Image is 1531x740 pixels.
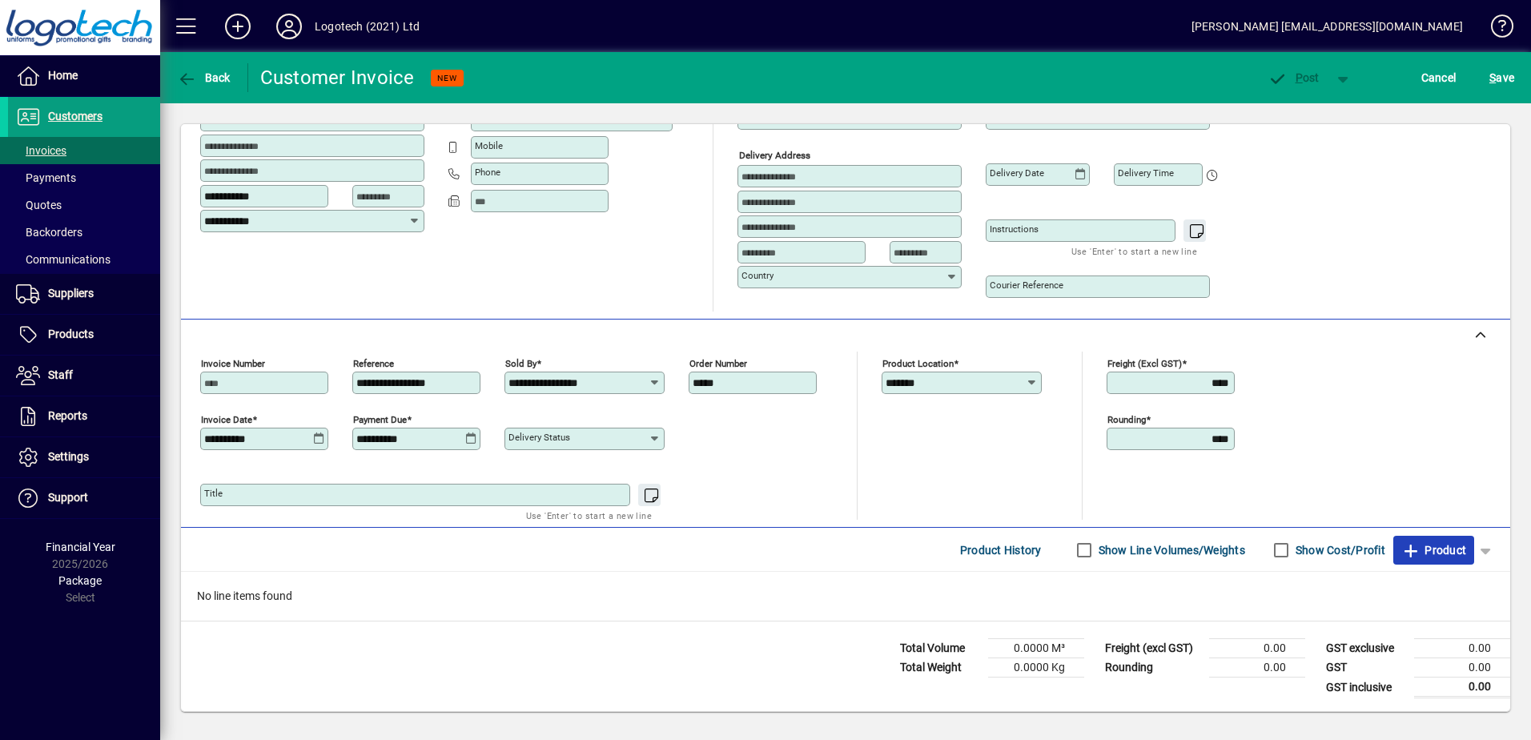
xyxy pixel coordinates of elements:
[1489,65,1514,90] span: ave
[954,536,1048,565] button: Product History
[1414,639,1510,658] td: 0.00
[204,488,223,499] mat-label: Title
[353,358,394,369] mat-label: Reference
[988,658,1084,678] td: 0.0000 Kg
[1268,71,1320,84] span: ost
[48,491,88,504] span: Support
[8,315,160,355] a: Products
[260,65,415,90] div: Customer Invoice
[882,358,954,369] mat-label: Product location
[315,14,420,39] div: Logotech (2021) Ltd
[508,432,570,443] mat-label: Delivery status
[1292,542,1385,558] label: Show Cost/Profit
[8,246,160,273] a: Communications
[988,639,1084,658] td: 0.0000 M³
[58,574,102,587] span: Package
[892,639,988,658] td: Total Volume
[1071,242,1197,260] mat-hint: Use 'Enter' to start a new line
[8,219,160,246] a: Backorders
[437,73,457,83] span: NEW
[46,541,115,553] span: Financial Year
[960,537,1042,563] span: Product History
[1209,639,1305,658] td: 0.00
[1107,358,1182,369] mat-label: Freight (excl GST)
[1318,678,1414,698] td: GST inclusive
[177,71,231,84] span: Back
[475,167,500,178] mat-label: Phone
[741,270,774,281] mat-label: Country
[1414,678,1510,698] td: 0.00
[8,164,160,191] a: Payments
[173,63,235,92] button: Back
[16,144,66,157] span: Invoices
[48,450,89,463] span: Settings
[1421,65,1457,90] span: Cancel
[263,12,315,41] button: Profile
[892,658,988,678] td: Total Weight
[689,358,747,369] mat-label: Order number
[1417,63,1461,92] button: Cancel
[353,414,407,425] mat-label: Payment due
[16,199,62,211] span: Quotes
[8,191,160,219] a: Quotes
[1296,71,1303,84] span: P
[8,274,160,314] a: Suppliers
[8,396,160,436] a: Reports
[16,171,76,184] span: Payments
[1191,14,1463,39] div: [PERSON_NAME] [EMAIL_ADDRESS][DOMAIN_NAME]
[48,409,87,422] span: Reports
[48,368,73,381] span: Staff
[1489,71,1496,84] span: S
[1107,414,1146,425] mat-label: Rounding
[16,253,111,266] span: Communications
[8,137,160,164] a: Invoices
[160,63,248,92] app-page-header-button: Back
[1095,542,1245,558] label: Show Line Volumes/Weights
[1479,3,1511,55] a: Knowledge Base
[1097,658,1209,678] td: Rounding
[8,56,160,96] a: Home
[505,358,536,369] mat-label: Sold by
[1260,63,1328,92] button: Post
[1097,639,1209,658] td: Freight (excl GST)
[1318,639,1414,658] td: GST exclusive
[1209,658,1305,678] td: 0.00
[475,140,503,151] mat-label: Mobile
[181,572,1510,621] div: No line items found
[8,356,160,396] a: Staff
[16,226,82,239] span: Backorders
[1414,658,1510,678] td: 0.00
[990,167,1044,179] mat-label: Delivery date
[8,478,160,518] a: Support
[201,358,265,369] mat-label: Invoice number
[8,437,160,477] a: Settings
[1318,658,1414,678] td: GST
[48,69,78,82] span: Home
[1485,63,1518,92] button: Save
[1401,537,1466,563] span: Product
[990,223,1039,235] mat-label: Instructions
[990,280,1063,291] mat-label: Courier Reference
[48,328,94,340] span: Products
[48,287,94,300] span: Suppliers
[526,506,652,525] mat-hint: Use 'Enter' to start a new line
[48,110,102,123] span: Customers
[212,12,263,41] button: Add
[1393,536,1474,565] button: Product
[1118,167,1174,179] mat-label: Delivery time
[201,414,252,425] mat-label: Invoice date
